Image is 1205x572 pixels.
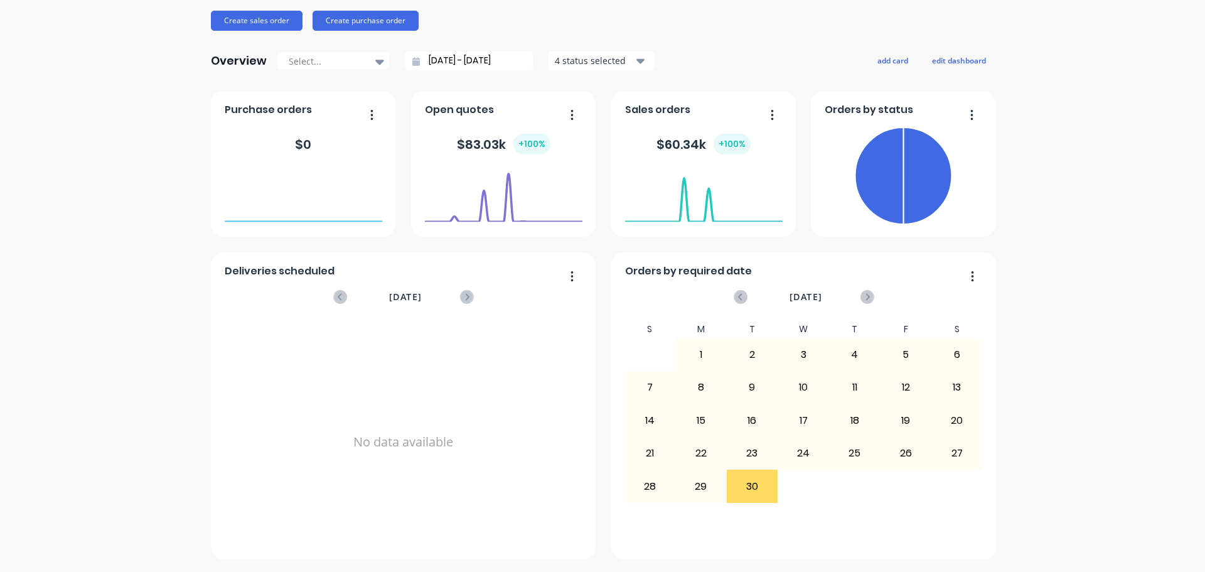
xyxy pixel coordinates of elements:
[676,470,726,502] div: 29
[625,372,675,403] div: 7
[225,102,312,117] span: Purchase orders
[548,51,655,70] button: 4 status selected
[881,372,931,403] div: 12
[727,372,778,403] div: 9
[313,11,419,31] button: Create purchase order
[830,339,880,370] div: 4
[830,372,880,403] div: 11
[727,470,778,502] div: 30
[211,11,303,31] button: Create sales order
[778,372,828,403] div: 10
[931,320,983,338] div: S
[825,102,913,117] span: Orders by status
[881,339,931,370] div: 5
[676,372,726,403] div: 8
[727,438,778,469] div: 23
[881,438,931,469] div: 26
[932,438,982,469] div: 27
[881,405,931,436] div: 19
[676,438,726,469] div: 22
[625,438,675,469] div: 21
[830,438,880,469] div: 25
[625,405,675,436] div: 14
[624,320,676,338] div: S
[714,134,751,154] div: + 100 %
[676,339,726,370] div: 1
[932,372,982,403] div: 13
[830,405,880,436] div: 18
[457,134,550,154] div: $ 83.03k
[778,320,829,338] div: W
[790,290,822,304] span: [DATE]
[225,320,582,564] div: No data available
[625,264,752,279] span: Orders by required date
[829,320,881,338] div: T
[932,405,982,436] div: 20
[924,52,994,68] button: edit dashboard
[727,320,778,338] div: T
[295,135,311,154] div: $ 0
[676,405,726,436] div: 15
[727,405,778,436] div: 16
[513,134,550,154] div: + 100 %
[225,264,335,279] span: Deliveries scheduled
[656,134,751,154] div: $ 60.34k
[869,52,916,68] button: add card
[727,339,778,370] div: 2
[778,405,828,436] div: 17
[778,438,828,469] div: 24
[555,54,634,67] div: 4 status selected
[932,339,982,370] div: 6
[625,470,675,502] div: 28
[778,339,828,370] div: 3
[211,48,267,73] div: Overview
[425,102,494,117] span: Open quotes
[389,290,422,304] span: [DATE]
[625,102,690,117] span: Sales orders
[675,320,727,338] div: M
[880,320,931,338] div: F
